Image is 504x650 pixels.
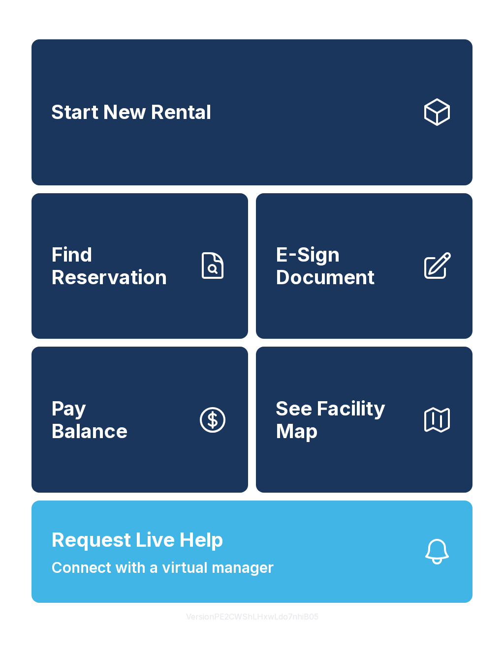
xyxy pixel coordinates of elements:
[276,397,413,442] span: See Facility Map
[51,101,211,123] span: Start New Rental
[276,243,413,288] span: E-Sign Document
[256,347,472,493] button: See Facility Map
[51,525,223,555] span: Request Live Help
[256,193,472,339] a: E-Sign Document
[178,603,326,630] button: VersionPE2CWShLHxwLdo7nhiB05
[31,193,248,339] a: Find Reservation
[31,347,248,493] a: PayBalance
[51,243,189,288] span: Find Reservation
[51,397,127,442] span: Pay Balance
[51,557,274,579] span: Connect with a virtual manager
[31,501,472,603] button: Request Live HelpConnect with a virtual manager
[31,39,472,185] a: Start New Rental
